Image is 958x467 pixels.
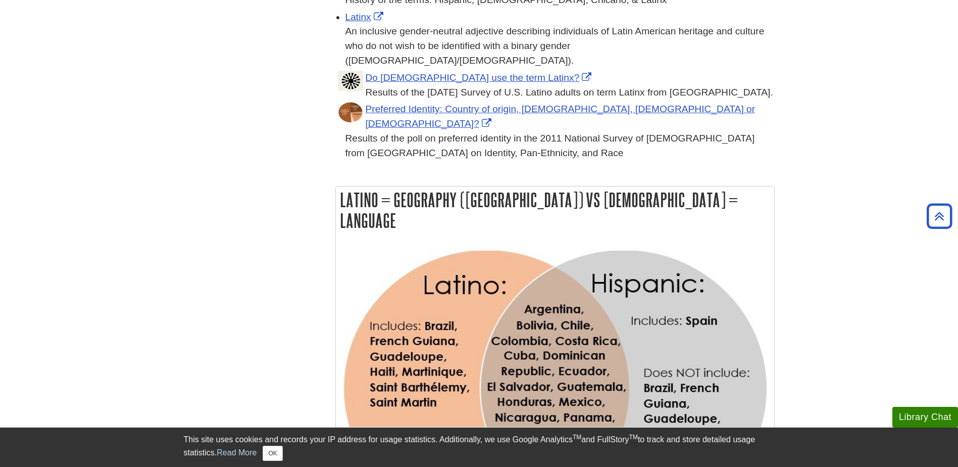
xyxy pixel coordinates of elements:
a: Link opens in new window [366,72,594,83]
div: Results of the poll on preferred identity in the 2011 National Survey of [DEMOGRAPHIC_DATA] from ... [345,131,775,161]
sup: TM [573,434,581,441]
button: Close [263,446,282,461]
a: Link opens in new window [345,12,386,22]
img: Pew Research Center [338,71,363,91]
sup: TM [629,434,638,441]
div: Results of the [DATE] Survey of U.S. Latino adults on term Latinx from [GEOGRAPHIC_DATA]. [345,85,775,100]
a: Link opens in new window [366,104,755,129]
a: Read More [217,448,257,457]
a: Back to Top [923,209,955,223]
h2: Latino = Geography ([GEOGRAPHIC_DATA]) vs [DEMOGRAPHIC_DATA] = Language [336,186,774,234]
img: Pie chart of survey results [338,102,363,123]
button: Library Chat [892,407,958,428]
div: An inclusive gender-neutral adjective describing individuals of Latin American heritage and cultu... [345,24,775,68]
div: This site uses cookies and records your IP address for usage statistics. Additionally, we use Goo... [184,434,775,461]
